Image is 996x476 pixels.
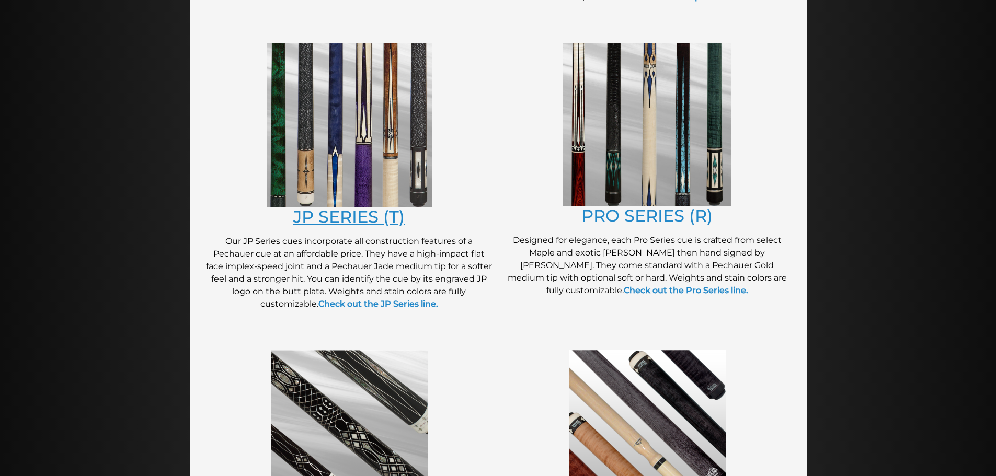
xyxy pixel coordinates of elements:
[205,235,493,310] p: Our JP Series cues incorporate all construction features of a Pechauer cue at an affordable price...
[293,206,405,227] a: JP SERIES (T)
[624,285,748,295] a: Check out the Pro Series line.
[318,299,438,309] a: Check out the JP Series line.
[581,205,713,226] a: PRO SERIES (R)
[503,234,791,297] p: Designed for elegance, each Pro Series cue is crafted from select Maple and exotic [PERSON_NAME] ...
